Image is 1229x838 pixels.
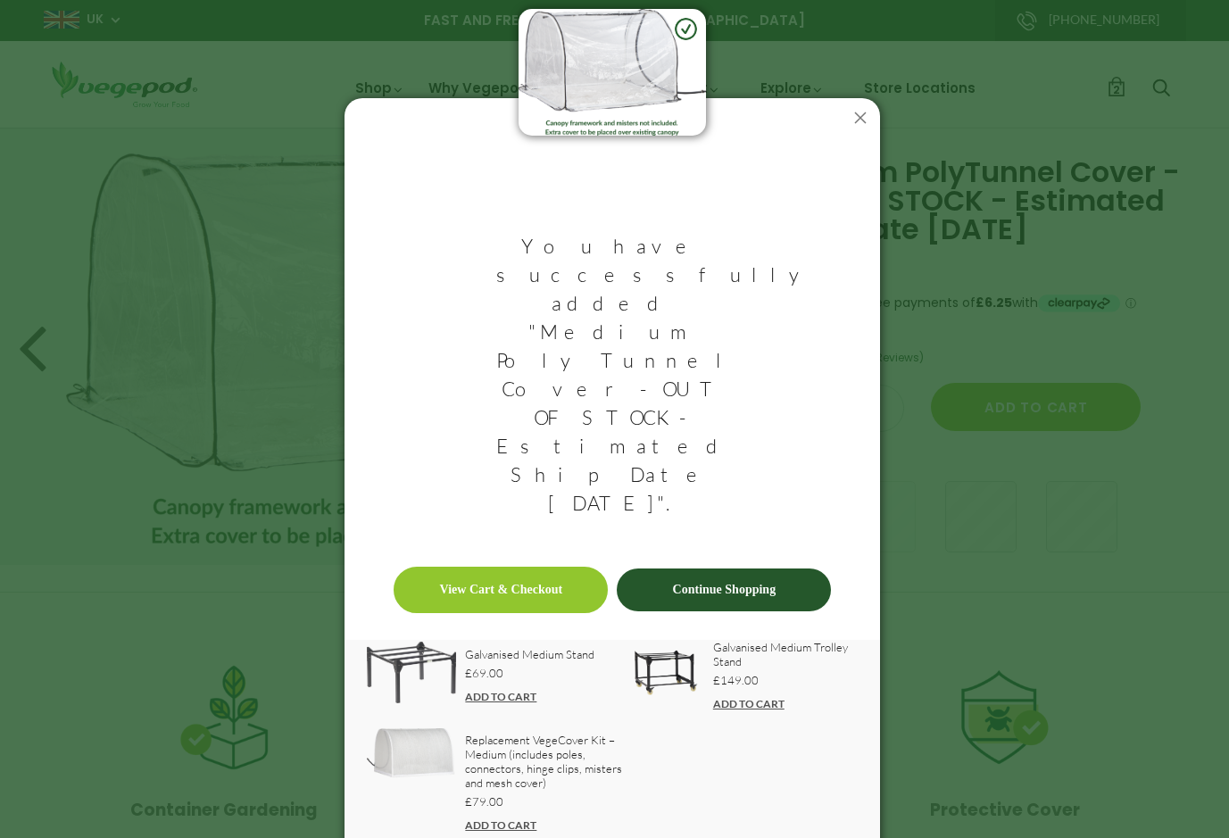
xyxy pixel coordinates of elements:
[713,668,859,692] a: £149.00
[841,98,880,137] button: Close
[465,690,536,703] a: ADD TO CART
[367,642,456,712] a: image
[465,661,594,685] a: £69.00
[675,18,697,40] img: green-check.svg
[626,645,703,709] a: image
[519,9,706,136] img: image
[465,733,635,790] a: Replacement VegeCover Kit – Medium (includes poles, connectors, hinge clips, misters and mesh cover)
[626,645,703,700] img: image
[394,567,608,613] a: View Cart & Checkout
[496,196,728,567] h3: You have successfully added "Medium PolyTunnel Cover - OUT OF STOCK - Estimated Ship Date [DATE]".
[465,790,635,813] a: £79.00
[617,568,831,611] a: Continue Shopping
[465,647,594,661] a: Galvanised Medium Stand
[367,642,456,703] img: image
[713,697,785,710] a: ADD TO CART
[367,728,456,832] img: image
[713,640,859,668] a: Galvanised Medium Trolley Stand
[465,818,536,832] a: ADD TO CART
